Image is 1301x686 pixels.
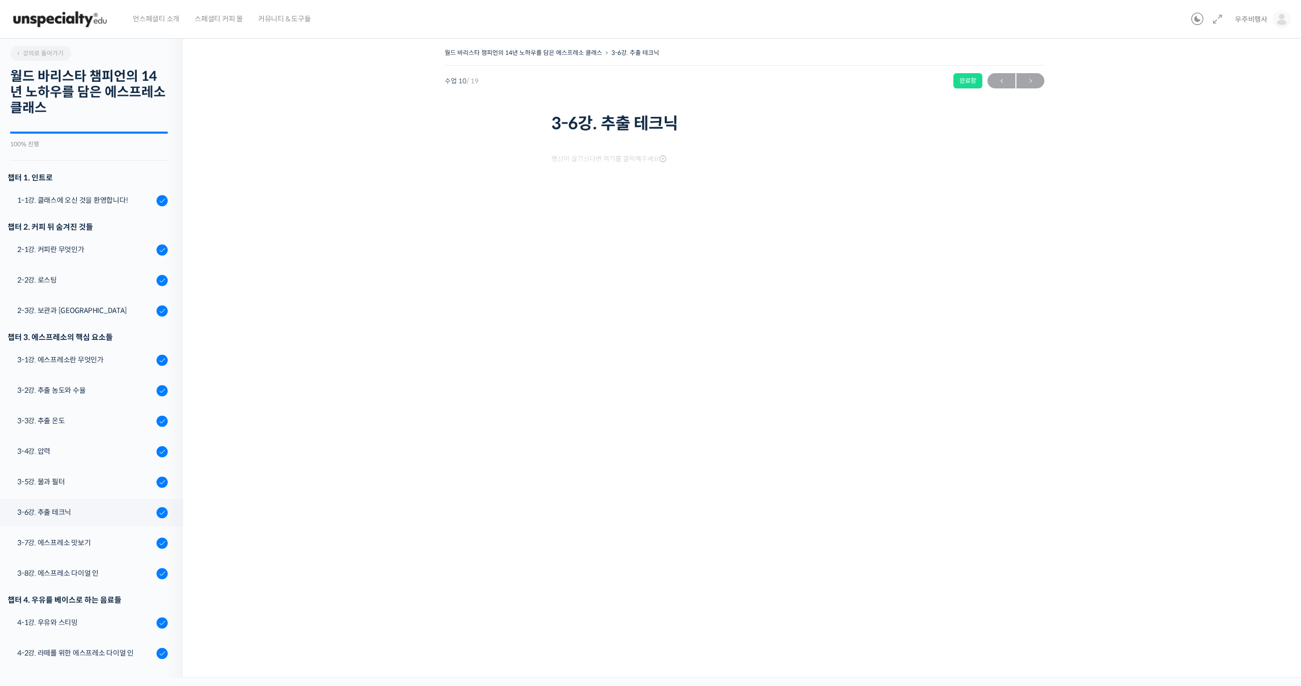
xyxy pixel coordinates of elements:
div: 100% 진행 [10,141,168,147]
div: 3-1강. 에스프레소란 무엇인가 [17,354,153,365]
div: 2-3강. 보관과 [GEOGRAPHIC_DATA] [17,305,153,316]
a: 월드 바리스타 챔피언의 14년 노하우를 담은 에스프레소 클래스 [445,49,602,56]
span: 우주비행사 [1235,15,1267,24]
a: ←이전 [987,73,1015,88]
div: 3-7강. 에스프레소 맛보기 [17,537,153,548]
div: 4-1강. 우유와 스티밍 [17,617,153,628]
div: 3-5강. 물과 필터 [17,476,153,487]
div: 3-6강. 추출 테크닉 [17,507,153,518]
a: 3-6강. 추출 테크닉 [611,49,659,56]
h1: 3-6강. 추출 테크닉 [551,114,938,133]
div: 완료함 [953,73,982,88]
div: 챕터 2. 커피 뒤 숨겨진 것들 [8,220,168,234]
a: 강의로 돌아가기 [10,46,71,61]
span: 강의로 돌아가기 [15,49,64,57]
span: ← [987,74,1015,88]
div: 챕터 3. 에스프레소의 핵심 요소들 [8,330,168,344]
a: 다음→ [1016,73,1044,88]
div: 2-2강. 로스팅 [17,274,153,286]
div: 4-2강. 라떼를 위한 에스프레소 다이얼 인 [17,647,153,659]
div: 3-4강. 압력 [17,446,153,457]
div: 3-8강. 에스프레소 다이얼 인 [17,568,153,579]
div: 3-3강. 추출 온도 [17,415,153,426]
span: / 19 [467,77,479,85]
div: 1-1강. 클래스에 오신 것을 환영합니다! [17,195,153,206]
span: 수업 10 [445,78,479,84]
span: → [1016,74,1044,88]
span: 영상이 끊기신다면 여기를 클릭해주세요 [551,155,666,163]
h2: 월드 바리스타 챔피언의 14년 노하우를 담은 에스프레소 클래스 [10,69,168,116]
div: 챕터 4. 우유를 베이스로 하는 음료들 [8,593,168,607]
div: 3-2강. 추출 농도와 수율 [17,385,153,396]
div: 2-1강. 커피란 무엇인가 [17,244,153,255]
h3: 챕터 1. 인트로 [8,171,168,184]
